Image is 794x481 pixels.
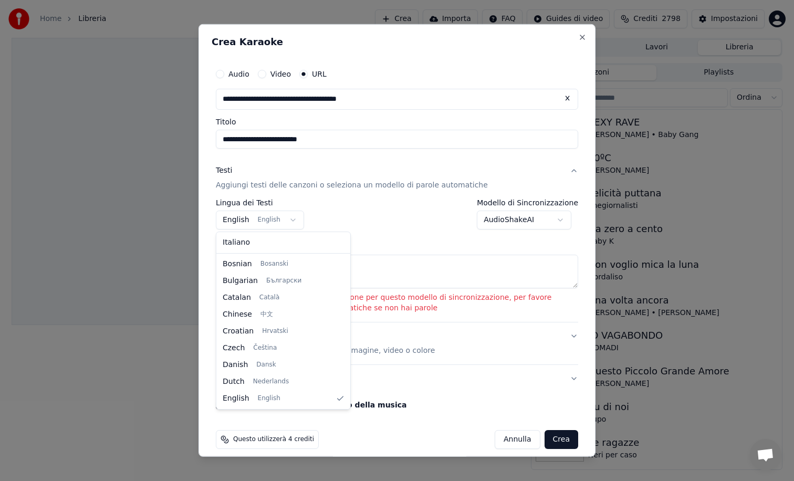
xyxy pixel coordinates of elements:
[223,377,245,387] span: Dutch
[259,294,279,302] span: Català
[223,326,254,337] span: Croatian
[223,259,252,269] span: Bosnian
[223,292,251,303] span: Catalan
[256,361,276,369] span: Dansk
[258,394,280,403] span: English
[262,327,288,336] span: Hrvatski
[253,344,277,352] span: Čeština
[223,343,245,353] span: Czech
[266,277,301,285] span: Български
[223,393,249,404] span: English
[223,360,248,370] span: Danish
[253,378,289,386] span: Nederlands
[260,310,273,319] span: 中文
[223,309,252,320] span: Chinese
[223,276,258,286] span: Bulgarian
[260,260,288,268] span: Bosanski
[223,237,250,248] span: Italiano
